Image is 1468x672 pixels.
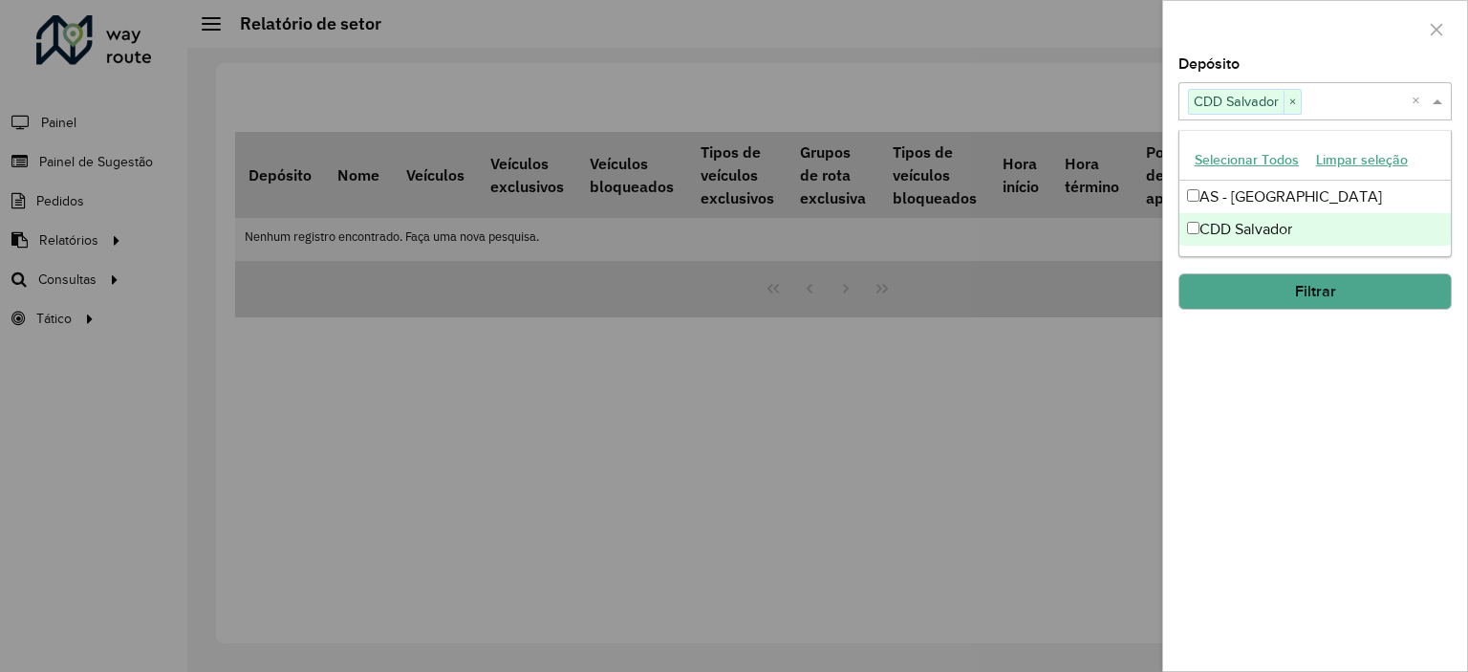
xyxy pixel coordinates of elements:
button: Selecionar Todos [1186,145,1307,175]
label: Depósito [1178,53,1240,76]
div: CDD Salvador [1179,213,1451,246]
ng-dropdown-panel: Options list [1178,130,1452,257]
span: Clear all [1412,90,1428,113]
div: AS - [GEOGRAPHIC_DATA] [1179,181,1451,213]
span: × [1284,91,1301,114]
span: CDD Salvador [1189,90,1284,113]
button: Limpar seleção [1307,145,1416,175]
button: Filtrar [1178,273,1452,310]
